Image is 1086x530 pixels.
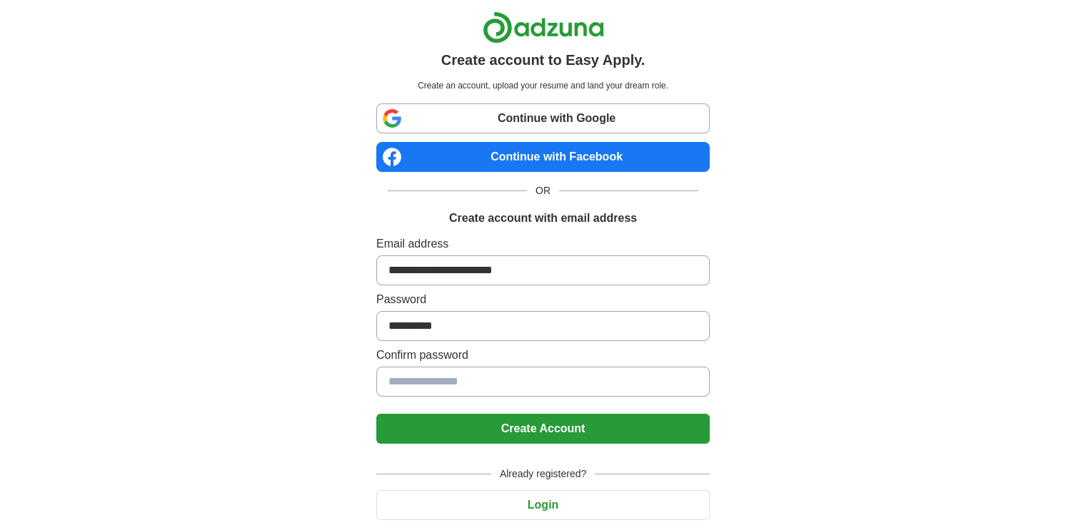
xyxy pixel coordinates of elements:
h1: Create account to Easy Apply. [441,49,645,71]
button: Create Account [376,414,710,444]
label: Confirm password [376,347,710,364]
a: Continue with Facebook [376,142,710,172]
h1: Create account with email address [449,210,637,227]
button: Login [376,490,710,520]
label: Email address [376,235,710,253]
img: Adzuna logo [483,11,604,44]
a: Continue with Google [376,103,710,133]
p: Create an account, upload your resume and land your dream role. [379,79,707,92]
a: Login [376,499,710,511]
span: OR [527,183,559,198]
span: Already registered? [491,467,595,481]
label: Password [376,291,710,308]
